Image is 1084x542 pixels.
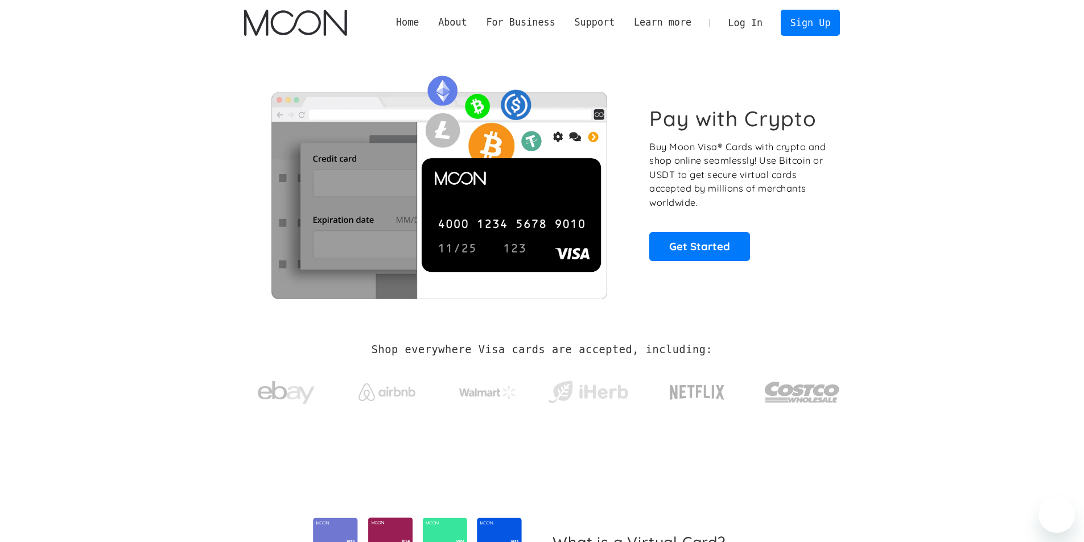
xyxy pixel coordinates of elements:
h1: Pay with Crypto [649,106,817,131]
img: Netflix [669,378,726,407]
a: Home [386,15,428,30]
div: Support [565,15,624,30]
a: iHerb [546,366,630,413]
div: For Business [477,15,565,30]
img: Moon Logo [244,10,347,36]
a: Airbnb [344,372,429,407]
div: Support [574,15,615,30]
a: home [244,10,347,36]
img: Moon Cards let you spend your crypto anywhere Visa is accepted. [244,68,634,299]
img: Airbnb [358,383,415,401]
img: iHerb [546,378,630,407]
img: Costco [764,371,840,413]
a: ebay [244,363,329,416]
div: About [428,15,476,30]
p: Buy Moon Visa® Cards with crypto and shop online seamlessly! Use Bitcoin or USDT to get secure vi... [649,140,827,210]
img: ebay [258,375,315,411]
a: Walmart [445,374,530,405]
div: About [438,15,467,30]
a: Log In [719,10,772,35]
div: For Business [486,15,555,30]
h2: Shop everywhere Visa cards are accepted, including: [372,344,712,356]
a: Get Started [649,232,750,260]
a: Sign Up [781,10,840,35]
div: Learn more [624,15,701,30]
a: Costco [764,359,840,419]
a: Netflix [646,367,748,412]
iframe: Botón para iniciar la ventana de mensajería [1038,497,1075,533]
div: Learn more [634,15,691,30]
img: Walmart [459,386,516,399]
